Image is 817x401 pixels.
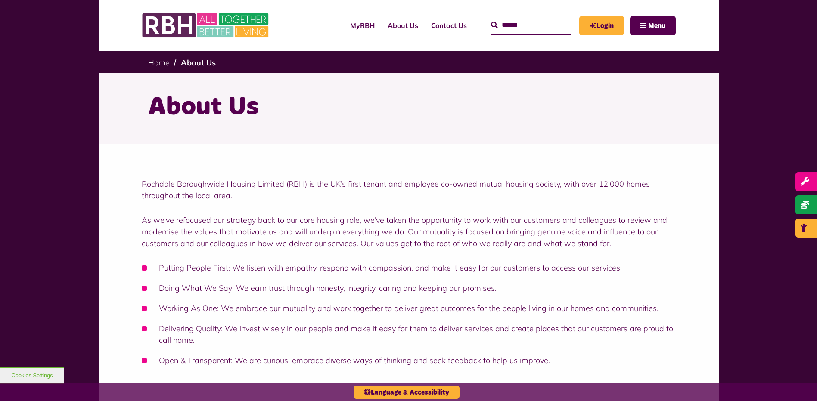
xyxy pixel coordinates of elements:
[181,58,216,68] a: About Us
[142,214,676,249] p: As we’ve refocused our strategy back to our core housing role, we’ve taken the opportunity to wor...
[142,302,676,314] li: Working As One: We embrace our mutuality and work together to deliver great outcomes for the peop...
[142,355,676,366] li: Open & Transparent: We are curious, embrace diverse ways of thinking and seek feedback to help us...
[142,262,676,274] li: Putting People First: We listen with empathy, respond with compassion, and make it easy for our c...
[630,16,676,35] button: Navigation
[142,9,271,42] img: RBH
[778,362,817,401] iframe: Netcall Web Assistant for live chat
[142,282,676,294] li: Doing What We Say: We earn trust through honesty, integrity, caring and keeping our promises.
[142,323,676,346] li: Delivering Quality: We invest wisely in our people and make it easy for them to deliver services ...
[354,386,460,399] button: Language & Accessibility
[648,22,665,29] span: Menu
[148,58,170,68] a: Home
[344,14,381,37] a: MyRBH
[148,90,669,124] h1: About Us
[425,14,473,37] a: Contact Us
[579,16,624,35] a: MyRBH
[142,178,676,201] p: Rochdale Boroughwide Housing Limited (RBH) is the UK’s first tenant and employee co-owned mutual ...
[381,14,425,37] a: About Us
